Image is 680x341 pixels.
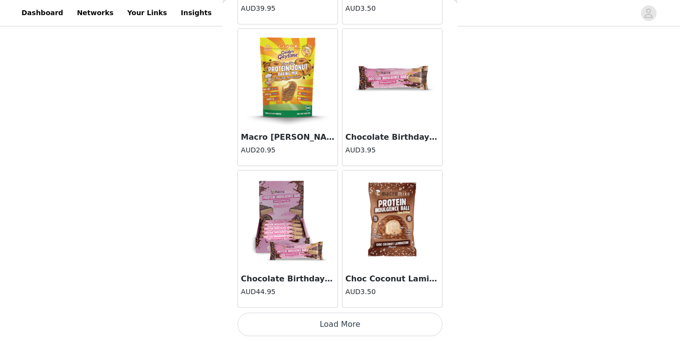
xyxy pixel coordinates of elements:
a: Your Links [121,2,173,24]
h4: AUD3.50 [345,3,439,14]
h4: AUD3.95 [345,145,439,155]
a: Dashboard [16,2,69,24]
img: Chocolate Birthday Cake Protein Indulgence Bar (1 x 50g) [343,29,441,127]
h3: Choc Coconut Lamington Protein Indulgence Ball (1 x 40g) [345,273,439,285]
button: Load More [237,313,443,336]
img: Macro Mike x Golden Gaytime Donut Baking Mix (250g Bag) [239,29,337,127]
h4: AUD3.50 [345,287,439,297]
a: Insights [175,2,217,24]
img: Choc Coconut Lamington Protein Indulgence Ball (1 x 40g) [343,170,441,268]
h4: AUD20.95 [241,145,335,155]
h4: AUD39.95 [241,3,335,14]
img: Chocolate Birthday Cake Protein Indulgence Bar (Box of 12 x 50g) [239,170,337,268]
h3: Macro [PERSON_NAME] Gaytime Donut Baking Mix (250g Bag) [241,131,335,143]
a: Networks [71,2,119,24]
h3: Chocolate Birthday Cake Protein Indulgence Bar (Box of 12 x 50g) [241,273,335,285]
h3: Chocolate Birthday Cake Protein Indulgence Bar (1 x 50g) [345,131,439,143]
h4: AUD44.95 [241,287,335,297]
div: avatar [644,5,653,21]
